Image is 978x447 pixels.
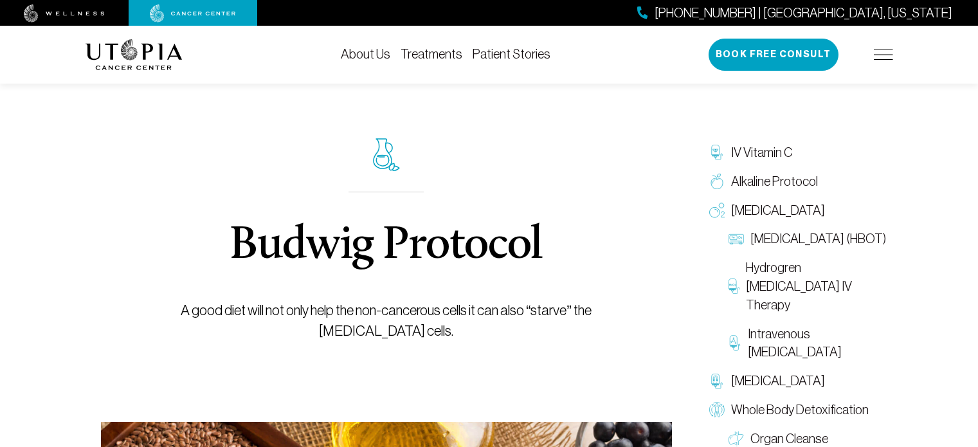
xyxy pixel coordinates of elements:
[729,232,744,247] img: Hyperbaric Oxygen Therapy (HBOT)
[24,5,105,23] img: wellness
[729,335,742,351] img: Intravenous Ozone Therapy
[703,396,893,424] a: Whole Body Detoxification
[874,50,893,60] img: icon-hamburger
[709,203,725,218] img: Oxygen Therapy
[709,174,725,189] img: Alkaline Protocol
[746,259,887,314] span: Hydrogren [MEDICAL_DATA] IV Therapy
[729,431,744,446] img: Organ Cleanse
[230,223,542,269] h1: Budwig Protocol
[731,143,792,162] span: IV Vitamin C
[86,39,183,70] img: logo
[750,230,886,248] span: [MEDICAL_DATA] (HBOT)
[722,224,893,253] a: [MEDICAL_DATA] (HBOT)
[731,401,869,419] span: Whole Body Detoxification
[703,138,893,167] a: IV Vitamin C
[637,4,952,23] a: [PHONE_NUMBER] | [GEOGRAPHIC_DATA], [US_STATE]
[703,196,893,225] a: [MEDICAL_DATA]
[150,5,236,23] img: cancer center
[373,138,400,171] img: icon
[709,145,725,160] img: IV Vitamin C
[748,325,886,362] span: Intravenous [MEDICAL_DATA]
[401,47,462,61] a: Treatments
[709,402,725,417] img: Whole Body Detoxification
[731,172,818,191] span: Alkaline Protocol
[655,4,952,23] span: [PHONE_NUMBER] | [GEOGRAPHIC_DATA], [US_STATE]
[722,320,893,367] a: Intravenous [MEDICAL_DATA]
[731,201,825,220] span: [MEDICAL_DATA]
[709,39,838,71] button: Book Free Consult
[709,374,725,389] img: Chelation Therapy
[473,47,550,61] a: Patient Stories
[703,367,893,396] a: [MEDICAL_DATA]
[341,47,390,61] a: About Us
[731,372,825,390] span: [MEDICAL_DATA]
[729,278,739,294] img: Hydrogren Peroxide IV Therapy
[130,300,642,342] p: A good diet will not only help the non-cancerous cells it can also “starve” the [MEDICAL_DATA] ce...
[722,253,893,319] a: Hydrogren [MEDICAL_DATA] IV Therapy
[703,167,893,196] a: Alkaline Protocol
